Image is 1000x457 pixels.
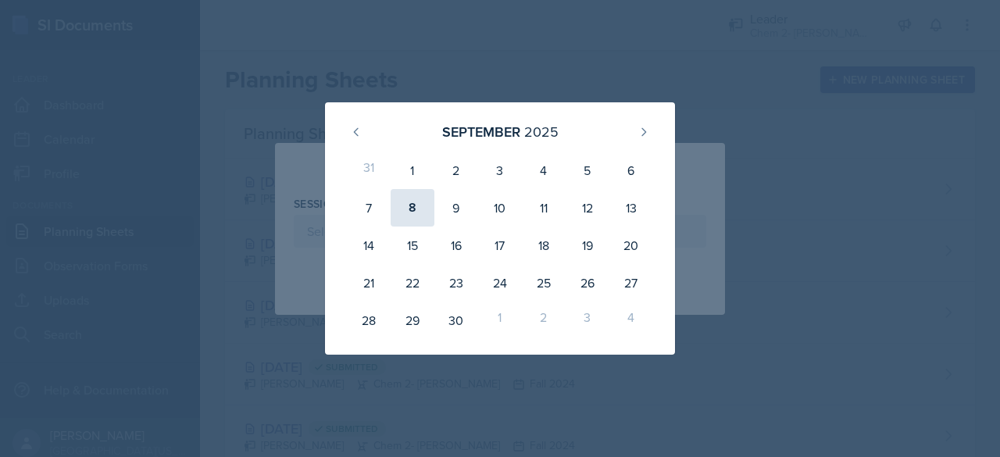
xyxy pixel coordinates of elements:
[566,302,609,339] div: 3
[391,264,434,302] div: 22
[434,302,478,339] div: 30
[434,152,478,189] div: 2
[522,264,566,302] div: 25
[524,121,559,142] div: 2025
[478,264,522,302] div: 24
[609,302,653,339] div: 4
[522,152,566,189] div: 4
[391,189,434,227] div: 8
[478,152,522,189] div: 3
[442,121,520,142] div: September
[391,227,434,264] div: 15
[347,227,391,264] div: 14
[434,189,478,227] div: 9
[478,189,522,227] div: 10
[347,264,391,302] div: 21
[566,264,609,302] div: 26
[434,264,478,302] div: 23
[347,152,391,189] div: 31
[478,302,522,339] div: 1
[391,302,434,339] div: 29
[434,227,478,264] div: 16
[522,227,566,264] div: 18
[347,302,391,339] div: 28
[347,189,391,227] div: 7
[609,227,653,264] div: 20
[609,264,653,302] div: 27
[566,152,609,189] div: 5
[609,189,653,227] div: 13
[522,189,566,227] div: 11
[391,152,434,189] div: 1
[609,152,653,189] div: 6
[566,189,609,227] div: 12
[478,227,522,264] div: 17
[522,302,566,339] div: 2
[566,227,609,264] div: 19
